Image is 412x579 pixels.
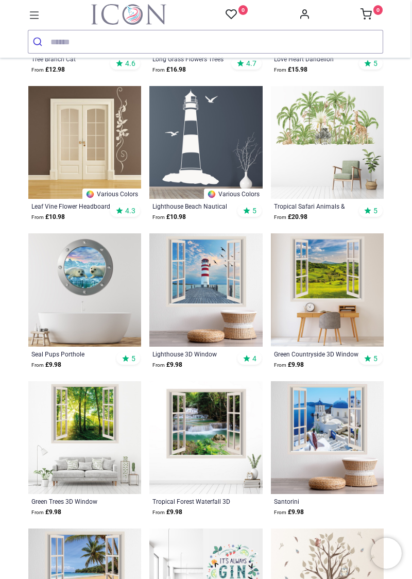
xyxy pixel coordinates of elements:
[28,233,141,346] img: Seal Pups Porthole Wall Sticker
[274,350,359,358] a: Green Countryside 3D Window
[152,65,186,75] strong: £ 16.98
[28,30,50,53] button: Submit
[28,86,141,199] img: Leaf Vine Flower Headboard Wall Sticker
[152,350,238,358] a: Lighthouse 3D Window
[271,381,384,494] img: Santorini Greece 3D Window Wall Sticker
[91,4,166,25] a: Logo of Icon Wall Stickers
[274,67,286,73] span: From
[274,202,359,210] a: Tropical Safari Animals & Palm Trees Scene
[252,206,256,215] span: 5
[31,212,65,222] strong: £ 10.98
[207,190,216,199] img: Color Wheel
[91,4,166,25] img: Icon Wall Stickers
[274,362,286,368] span: From
[246,59,256,68] span: 4.7
[131,354,135,363] span: 5
[152,55,238,63] a: Long Grass Flowers Trees
[299,11,310,20] a: Account Info
[371,538,402,569] iframe: Brevo live chat
[360,11,383,20] a: 0
[152,214,165,220] span: From
[204,189,263,199] a: Various Colors
[274,509,286,515] span: From
[373,5,383,15] sup: 0
[238,5,248,15] sup: 0
[31,360,61,370] strong: £ 9.98
[31,55,117,63] a: Tree Branch Cat
[271,233,384,346] img: Green Countryside 3D Window Wall Sticker
[152,507,182,517] strong: £ 9.98
[373,354,377,363] span: 5
[274,65,307,75] strong: £ 15.98
[226,8,248,21] a: 0
[152,509,165,515] span: From
[152,212,186,222] strong: £ 10.98
[31,67,44,73] span: From
[125,59,135,68] span: 4.6
[274,360,304,370] strong: £ 9.98
[31,362,44,368] span: From
[31,350,117,358] a: Seal Pups Porthole
[152,67,165,73] span: From
[252,354,256,363] span: 4
[152,202,238,210] a: Lighthouse Beach Nautical
[152,360,182,370] strong: £ 9.98
[28,381,141,494] img: Green Trees 3D Window Wall Sticker
[31,214,44,220] span: From
[82,189,141,199] a: Various Colors
[31,507,61,517] strong: £ 9.98
[274,55,359,63] a: Love Heart Dandelion
[373,206,377,215] span: 5
[274,507,304,517] strong: £ 9.98
[149,381,262,494] img: Tropical Forest Waterfall 3D Window Wall Sticker
[271,86,384,199] img: Tropical Safari Animals & Palm Trees Wall Sticker Scene
[31,497,117,505] a: Green Trees 3D Window
[31,509,44,515] span: From
[274,214,286,220] span: From
[149,86,262,199] img: Lighthouse Beach Nautical Wall Sticker - Mod7
[274,212,307,222] strong: £ 20.98
[152,362,165,368] span: From
[31,65,65,75] strong: £ 12.98
[149,233,262,346] img: Lighthouse 3D Window Wall Sticker
[31,202,117,210] a: Leaf Vine Flower Headboard
[274,497,359,505] a: Santorini [GEOGRAPHIC_DATA] 3D Window
[373,59,377,68] span: 5
[125,206,135,215] span: 4.3
[152,497,238,505] a: Tropical Forest Waterfall 3D Window
[85,190,95,199] img: Color Wheel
